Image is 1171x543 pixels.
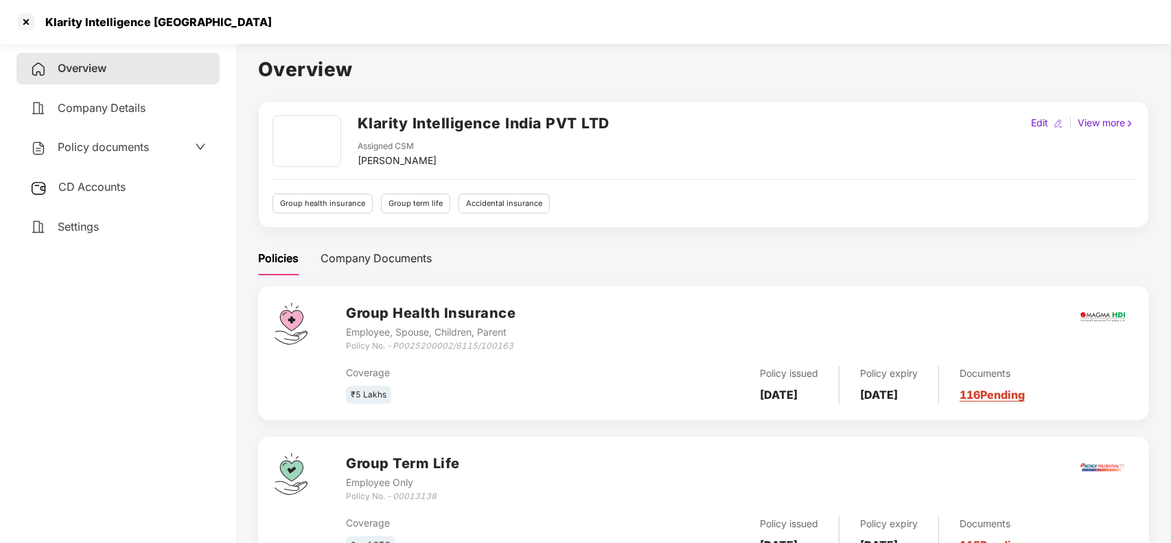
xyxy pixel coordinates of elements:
[346,365,608,380] div: Coverage
[860,516,918,531] div: Policy expiry
[381,194,450,213] div: Group term life
[760,388,798,402] b: [DATE]
[346,303,515,324] h3: Group Health Insurance
[346,325,515,340] div: Employee, Spouse, Children, Parent
[30,100,47,117] img: svg+xml;base64,PHN2ZyB4bWxucz0iaHR0cDovL3d3dy53My5vcmcvMjAwMC9zdmciIHdpZHRoPSIyNCIgaGVpZ2h0PSIyNC...
[358,140,437,153] div: Assigned CSM
[760,366,818,381] div: Policy issued
[358,153,437,168] div: [PERSON_NAME]
[58,101,146,115] span: Company Details
[275,453,308,495] img: svg+xml;base64,PHN2ZyB4bWxucz0iaHR0cDovL3d3dy53My5vcmcvMjAwMC9zdmciIHdpZHRoPSI0Ny43MTQiIGhlaWdodD...
[258,250,299,267] div: Policies
[346,453,460,474] h3: Group Term Life
[1079,293,1127,341] img: magma.png
[346,386,391,404] div: ₹5 Lakhs
[1125,119,1135,128] img: rightIcon
[1054,119,1063,128] img: editIcon
[1066,115,1075,130] div: |
[1075,115,1137,130] div: View more
[860,366,918,381] div: Policy expiry
[393,340,513,351] i: P0025200002/6115/100163
[275,303,308,345] img: svg+xml;base64,PHN2ZyB4bWxucz0iaHR0cDovL3d3dy53My5vcmcvMjAwMC9zdmciIHdpZHRoPSI0Ny43MTQiIGhlaWdodD...
[58,180,126,194] span: CD Accounts
[346,475,460,490] div: Employee Only
[346,490,460,503] div: Policy No. -
[760,516,818,531] div: Policy issued
[273,194,373,213] div: Group health insurance
[960,366,1025,381] div: Documents
[393,491,437,501] i: 00013138
[960,516,1025,531] div: Documents
[30,61,47,78] img: svg+xml;base64,PHN2ZyB4bWxucz0iaHR0cDovL3d3dy53My5vcmcvMjAwMC9zdmciIHdpZHRoPSIyNCIgaGVpZ2h0PSIyNC...
[860,388,898,402] b: [DATE]
[37,15,272,29] div: Klarity Intelligence [GEOGRAPHIC_DATA]
[1028,115,1051,130] div: Edit
[30,219,47,235] img: svg+xml;base64,PHN2ZyB4bWxucz0iaHR0cDovL3d3dy53My5vcmcvMjAwMC9zdmciIHdpZHRoPSIyNCIgaGVpZ2h0PSIyNC...
[58,220,99,233] span: Settings
[30,180,47,196] img: svg+xml;base64,PHN2ZyB3aWR0aD0iMjUiIGhlaWdodD0iMjQiIHZpZXdCb3g9IjAgMCAyNSAyNCIgZmlsbD0ibm9uZSIgeG...
[258,54,1149,84] h1: Overview
[195,141,206,152] span: down
[58,61,106,75] span: Overview
[1079,443,1127,492] img: iciciprud.png
[346,340,515,353] div: Policy No. -
[960,388,1025,402] a: 116 Pending
[321,250,432,267] div: Company Documents
[346,516,608,531] div: Coverage
[358,112,610,135] h2: Klarity Intelligence India PVT LTD
[30,140,47,157] img: svg+xml;base64,PHN2ZyB4bWxucz0iaHR0cDovL3d3dy53My5vcmcvMjAwMC9zdmciIHdpZHRoPSIyNCIgaGVpZ2h0PSIyNC...
[459,194,550,213] div: Accidental insurance
[58,140,149,154] span: Policy documents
